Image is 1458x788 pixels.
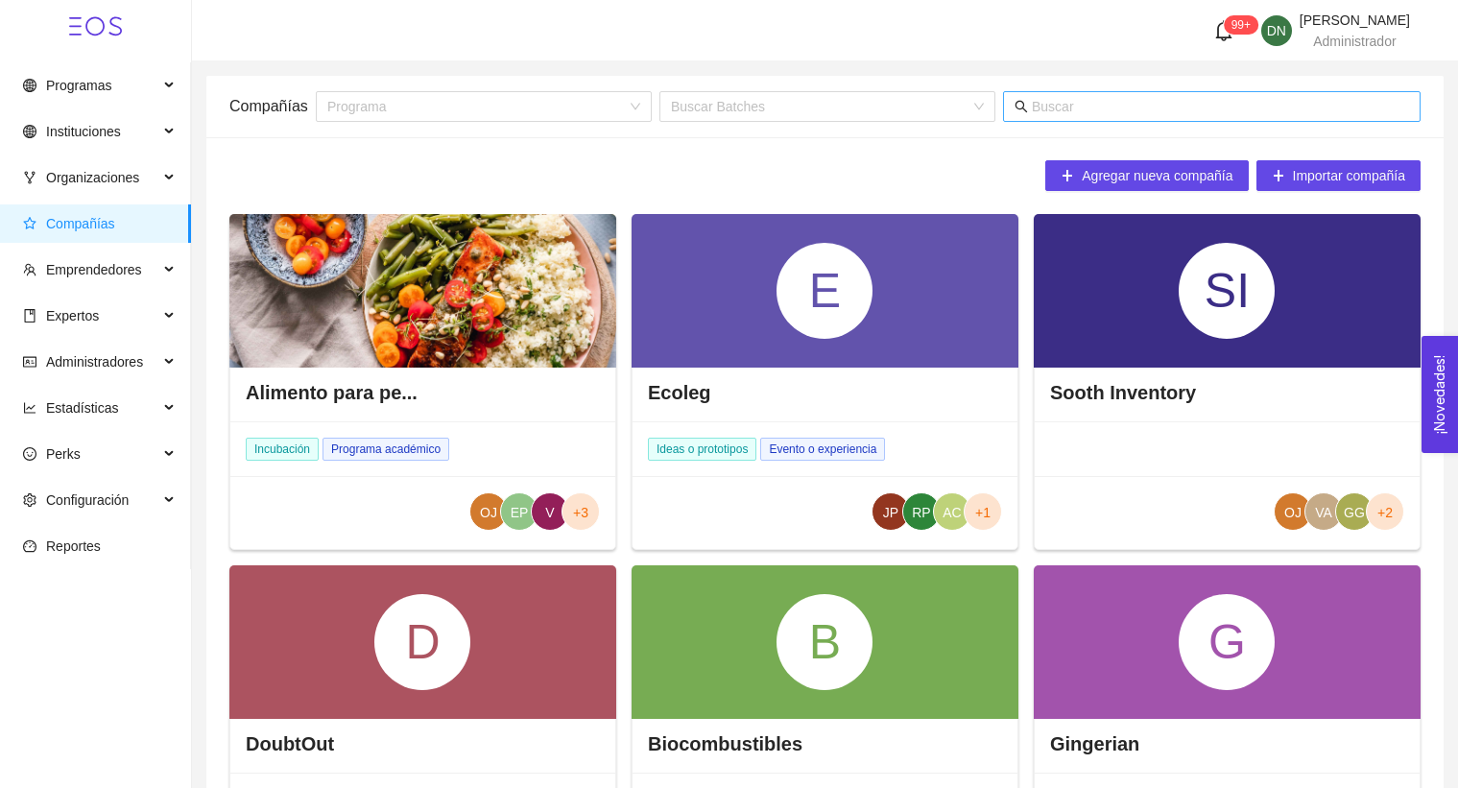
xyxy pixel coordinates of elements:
[1267,15,1286,46] span: DN
[23,493,36,507] span: setting
[46,492,129,508] span: Configuración
[1050,379,1196,406] h4: Sooth Inventory
[323,438,449,461] span: Programa académico
[883,493,898,532] span: JP
[1313,34,1396,49] span: Administrador
[23,447,36,461] span: smile
[760,438,885,461] span: Evento o experiencia
[23,171,36,184] span: fork
[1050,730,1139,757] h4: Gingerian
[943,493,961,532] span: AC
[1344,493,1365,532] span: GG
[511,493,529,532] span: EP
[46,262,142,277] span: Emprendedores
[246,379,418,406] h4: Alimento para pe...
[229,79,316,133] div: Compañías
[46,216,115,231] span: Compañías
[975,493,991,532] span: +1
[1015,100,1028,113] span: search
[23,217,36,230] span: star
[23,355,36,369] span: idcard
[23,263,36,276] span: team
[23,79,36,92] span: global
[46,400,118,416] span: Estadísticas
[46,170,139,185] span: Organizaciones
[46,308,99,323] span: Expertos
[46,78,111,93] span: Programas
[912,493,930,532] span: RP
[46,354,143,370] span: Administradores
[1272,169,1285,184] span: plus
[1032,96,1409,117] input: Buscar
[1315,493,1332,532] span: VA
[46,538,101,554] span: Reportes
[1256,160,1422,191] button: plusImportar compañía
[46,124,121,139] span: Instituciones
[573,493,588,532] span: +3
[777,243,872,339] div: E
[1179,594,1275,690] div: G
[1213,20,1234,41] span: bell
[1045,160,1248,191] button: plusAgregar nueva compañía
[648,730,802,757] h4: Biocombustibles
[23,309,36,322] span: book
[1224,15,1258,35] sup: 521
[1422,336,1458,453] button: Open Feedback Widget
[23,125,36,138] span: global
[1061,169,1074,184] span: plus
[648,438,756,461] span: Ideas o prototipos
[23,401,36,415] span: line-chart
[1377,493,1393,532] span: +2
[1284,493,1302,532] span: OJ
[1082,165,1232,186] span: Agregar nueva compañía
[23,539,36,553] span: dashboard
[1293,165,1406,186] span: Importar compañía
[374,594,470,690] div: D
[246,438,319,461] span: Incubación
[777,594,872,690] div: B
[648,379,711,406] h4: Ecoleg
[246,730,334,757] h4: DoubtOut
[1300,12,1410,28] span: [PERSON_NAME]
[46,446,81,462] span: Perks
[545,493,554,532] span: V
[1179,243,1275,339] div: SI
[480,493,497,532] span: OJ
